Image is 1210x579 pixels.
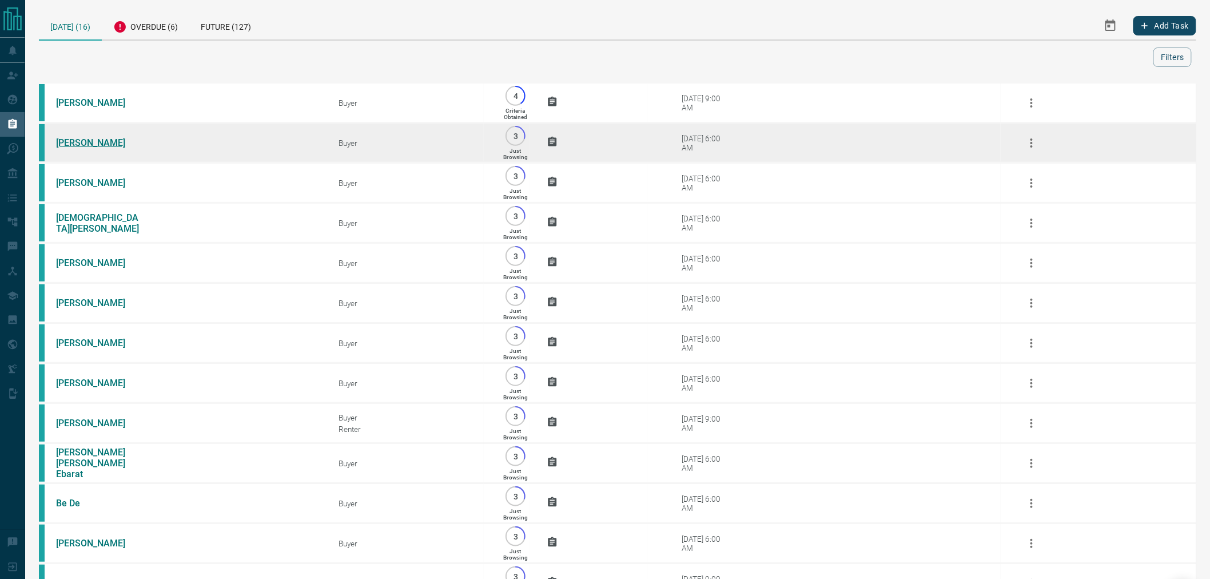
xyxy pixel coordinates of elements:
p: Just Browsing [503,508,528,521]
div: Buyer [339,499,484,508]
div: condos.ca [39,164,45,201]
div: [DATE] 6:00 AM [682,454,730,473]
div: condos.ca [39,445,45,482]
div: Buyer [339,98,484,108]
div: [DATE] 6:00 AM [682,494,730,513]
p: Just Browsing [503,468,528,481]
p: 3 [511,372,520,380]
div: [DATE] 6:00 AM [682,254,730,272]
div: Buyer [339,459,484,468]
p: Just Browsing [503,308,528,320]
div: Buyer [339,379,484,388]
p: Just Browsing [503,388,528,400]
a: Be De [56,498,142,509]
div: [DATE] 9:00 AM [682,414,730,433]
a: [PERSON_NAME] [56,538,142,549]
button: Add Task [1133,16,1196,35]
p: Criteria Obtained [504,108,527,120]
div: condos.ca [39,124,45,161]
a: [PERSON_NAME] [56,177,142,188]
div: condos.ca [39,324,45,362]
p: Just Browsing [503,148,528,160]
p: Just Browsing [503,268,528,280]
div: condos.ca [39,525,45,562]
a: [PERSON_NAME] [56,418,142,429]
div: [DATE] 6:00 AM [682,134,730,152]
div: [DATE] 6:00 AM [682,294,730,312]
div: Buyer [339,259,484,268]
div: Renter [339,425,484,434]
p: 3 [511,532,520,541]
p: Just Browsing [503,348,528,360]
button: Select Date Range [1097,12,1124,39]
div: condos.ca [39,204,45,241]
a: [PERSON_NAME] [56,137,142,148]
div: condos.ca [39,485,45,522]
div: condos.ca [39,284,45,322]
div: [DATE] 6:00 AM [682,214,730,232]
p: 3 [511,412,520,421]
p: 3 [511,332,520,340]
p: 3 [511,452,520,461]
div: condos.ca [39,364,45,402]
a: [PERSON_NAME] [56,338,142,348]
a: [PERSON_NAME] [56,298,142,308]
div: [DATE] 6:00 AM [682,334,730,352]
p: 3 [511,292,520,300]
p: Just Browsing [503,548,528,561]
div: [DATE] 6:00 AM [682,174,730,192]
div: Buyer [339,299,484,308]
p: Just Browsing [503,428,528,441]
div: [DATE] 6:00 AM [682,374,730,392]
div: [DATE] (16) [39,11,102,41]
p: Just Browsing [503,228,528,240]
div: Buyer [339,539,484,548]
div: condos.ca [39,404,45,442]
p: 4 [511,92,520,100]
p: 3 [511,132,520,140]
div: condos.ca [39,244,45,281]
div: Future (127) [189,11,262,39]
p: 3 [511,492,520,501]
button: Filters [1153,47,1192,67]
a: [PERSON_NAME] [PERSON_NAME] Ebarat [56,447,142,479]
div: Buyer [339,413,484,422]
a: [PERSON_NAME] [56,257,142,268]
p: 3 [511,172,520,180]
a: [PERSON_NAME] [56,97,142,108]
div: Buyer [339,219,484,228]
p: 3 [511,252,520,260]
p: 3 [511,212,520,220]
p: Just Browsing [503,188,528,200]
div: Buyer [339,138,484,148]
div: [DATE] 6:00 AM [682,534,730,553]
div: Buyer [339,179,484,188]
a: [PERSON_NAME] [56,378,142,388]
div: [DATE] 9:00 AM [682,94,730,112]
a: [DEMOGRAPHIC_DATA][PERSON_NAME] [56,212,142,234]
div: condos.ca [39,84,45,121]
div: Buyer [339,339,484,348]
div: Overdue (6) [102,11,189,39]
